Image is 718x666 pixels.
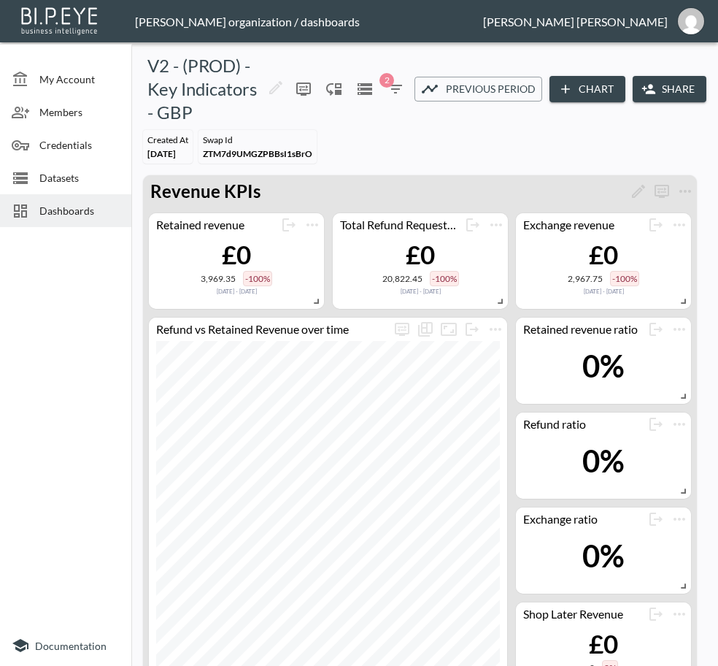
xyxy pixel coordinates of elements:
[582,348,625,384] div: 0%
[668,318,691,341] button: more
[35,640,107,652] span: Documentation
[644,216,668,230] span: Detach chart from the group
[484,318,507,341] span: Chart settings
[353,77,377,101] button: Datasets
[39,72,120,87] span: My Account
[516,218,644,231] div: Exchange revenue
[627,180,650,203] button: Rename
[390,318,414,341] span: Display settings
[650,183,673,196] span: Display settings
[644,213,668,237] button: more
[582,537,625,574] div: 0%
[12,637,120,654] a: Documentation
[644,510,668,524] span: Detach chart from the group
[379,73,394,88] span: 2
[267,79,285,96] svg: Edit
[460,321,484,334] span: Detach chart from the group
[668,413,691,436] button: more
[549,76,625,103] button: Chart
[568,286,639,295] div: Compared to Aug 12, 2024 - Mar 01, 2025
[382,286,459,295] div: Compared to Aug 12, 2024 - Mar 01, 2025
[201,273,236,284] div: 3,969.35
[610,271,639,286] div: -100%
[243,271,272,286] div: -100%
[668,213,691,237] span: Chart settings
[644,602,668,626] button: more
[277,213,301,237] button: more
[201,239,272,269] div: £0
[414,318,437,341] div: Show as…
[460,318,484,341] button: more
[516,322,644,336] div: Retained revenue ratio
[147,134,188,145] div: Created At
[644,413,668,436] button: more
[382,239,459,269] div: £0
[203,148,312,159] span: ZTM7d9UMGZPBBsI1sBrO
[644,318,668,341] button: more
[485,213,508,237] span: Chart settings
[201,286,272,295] div: Compared to Aug 12, 2024 - Mar 01, 2025
[644,416,668,429] span: Detach chart from the group
[582,443,625,479] div: 0%
[484,318,507,341] button: more
[668,508,691,531] span: Chart settings
[384,77,407,101] button: 2
[446,80,536,99] span: Previous period
[673,180,697,203] button: more
[39,203,120,218] span: Dashboards
[292,77,315,101] button: more
[135,15,483,28] div: [PERSON_NAME] organization / dashboards
[668,602,691,626] span: Chart settings
[644,508,668,531] button: more
[516,417,644,431] div: Refund ratio
[668,508,691,531] button: more
[516,607,644,621] div: Shop Later Revenue
[382,273,422,284] div: 20,822.45
[644,321,668,334] span: Detach chart from the group
[277,216,301,230] span: Detach chart from the group
[301,213,324,237] button: more
[437,318,460,341] button: Fullscreen
[147,148,176,159] span: [DATE]
[39,170,120,185] span: Datasets
[301,213,324,237] span: Chart settings
[668,413,691,436] span: Chart settings
[39,104,120,120] span: Members
[568,239,639,269] div: £0
[333,218,461,231] div: Total Refund Requested
[485,213,508,237] button: more
[650,180,673,203] button: more
[203,134,312,145] div: Swap Id
[668,318,691,341] span: Chart settings
[461,213,485,237] button: more
[292,77,315,101] span: Display settings
[516,512,644,526] div: Exchange ratio
[568,273,603,284] div: 2,967.75
[430,271,459,286] div: -100%
[149,322,390,336] div: Refund vs Retained Revenue over time
[461,216,485,230] span: Detach chart from the group
[644,605,668,619] span: Detach chart from the group
[18,4,102,37] img: bipeye-logo
[414,77,542,102] button: Previous period
[483,15,668,28] div: [PERSON_NAME] [PERSON_NAME]
[668,213,691,237] button: more
[147,54,257,124] h5: V2 - (PROD) - Key Indicators - GBP
[668,4,714,39] button: ana@swap-commerce.com
[150,178,260,204] p: Revenue KPIs
[668,602,691,626] button: more
[323,77,346,101] div: Enable/disable chart dragging
[149,218,277,231] div: Retained revenue
[584,628,624,659] div: £0
[633,76,706,103] button: Share
[39,137,120,153] span: Credentials
[390,318,414,341] button: more
[678,8,704,34] img: 7151a5340a926b4f92da4ffde41f27b4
